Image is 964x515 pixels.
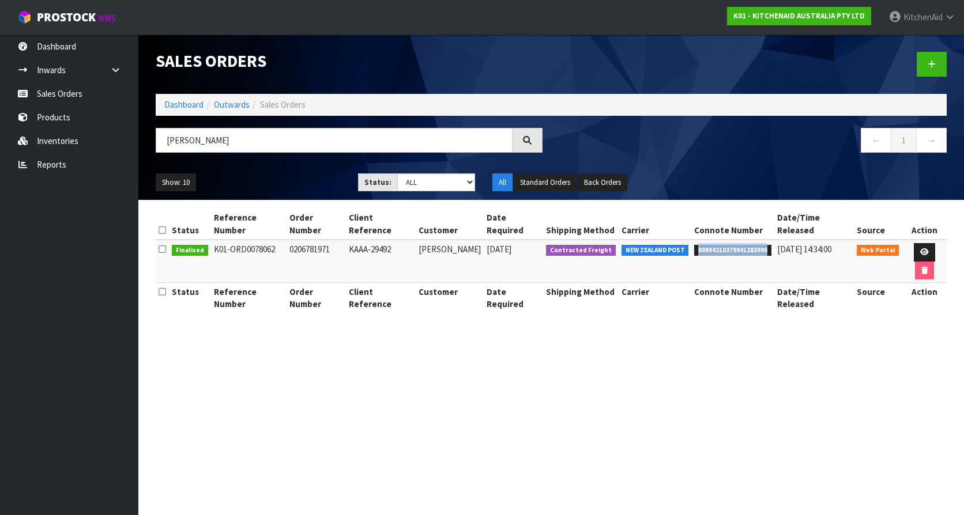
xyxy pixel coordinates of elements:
[346,240,415,283] td: KAAA-29492
[416,283,484,313] th: Customer
[916,128,947,153] a: →
[619,283,692,313] th: Carrier
[622,245,689,256] span: NEW ZEALAND POST
[903,12,943,22] span: KitchenAid
[260,99,306,110] span: Sales Orders
[172,245,208,256] span: Finalised
[487,244,511,255] span: [DATE]
[546,245,616,256] span: Contracted Freight
[214,99,250,110] a: Outwards
[777,244,831,255] span: [DATE] 14:34:00
[560,128,947,156] nav: Page navigation
[17,10,32,24] img: cube-alt.png
[543,209,619,240] th: Shipping Method
[691,209,774,240] th: Connote Number
[416,209,484,240] th: Customer
[156,173,196,192] button: Show: 10
[861,128,891,153] a: ←
[169,209,211,240] th: Status
[484,209,544,240] th: Date Required
[156,128,513,153] input: Search sales orders
[169,283,211,313] th: Status
[484,283,544,313] th: Date Required
[619,209,692,240] th: Carrier
[733,11,865,21] strong: K01 - KITCHENAID AUSTRALIA PTY LTD
[346,283,415,313] th: Client Reference
[543,283,619,313] th: Shipping Method
[287,240,346,283] td: 0206781971
[902,209,947,240] th: Action
[891,128,917,153] a: 1
[156,52,543,70] h1: Sales Orders
[774,283,854,313] th: Date/Time Released
[774,209,854,240] th: Date/Time Released
[364,177,391,187] strong: Status:
[578,173,627,192] button: Back Orders
[902,283,947,313] th: Action
[854,283,902,313] th: Source
[37,10,96,25] span: ProStock
[854,209,902,240] th: Source
[691,283,774,313] th: Connote Number
[492,173,513,192] button: All
[211,283,287,313] th: Reference Number
[164,99,204,110] a: Dashboard
[211,209,287,240] th: Reference Number
[287,283,346,313] th: Order Number
[514,173,577,192] button: Standard Orders
[98,13,116,24] small: WMS
[287,209,346,240] th: Order Number
[346,209,415,240] th: Client Reference
[211,240,287,283] td: K01-ORD0078062
[416,240,484,283] td: [PERSON_NAME]
[694,245,771,256] span: 00894210379941283996
[857,245,899,256] span: Web Portal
